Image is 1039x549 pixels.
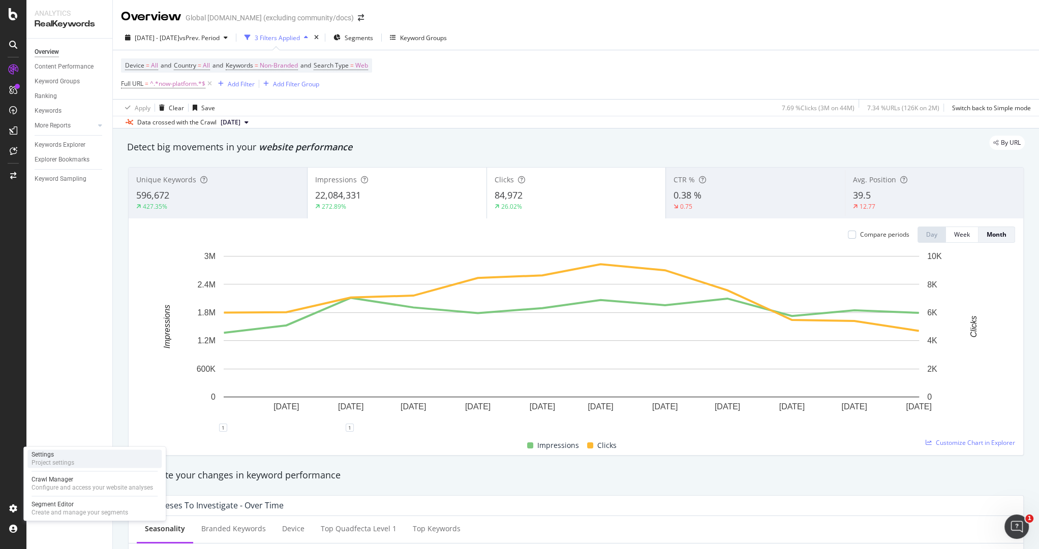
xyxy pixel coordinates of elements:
[35,140,105,150] a: Keywords Explorer
[35,154,105,165] a: Explorer Bookmarks
[35,120,71,131] div: More Reports
[345,34,373,42] span: Segments
[495,189,523,201] span: 84,972
[779,402,805,411] text: [DATE]
[35,61,105,72] a: Content Performance
[946,227,979,243] button: Week
[674,189,701,201] span: 0.38 %
[35,18,104,30] div: RealKeywords
[217,116,253,128] button: [DATE]
[125,61,144,70] span: Device
[35,106,105,116] a: Keywords
[926,438,1015,447] a: Customize Chart in Explorer
[936,438,1015,447] span: Customize Chart in Explorer
[927,393,932,401] text: 0
[219,424,227,432] div: 1
[312,33,321,43] div: times
[315,189,361,201] span: 22,084,331
[495,175,514,184] span: Clicks
[32,483,153,492] div: Configure and access your website analyses
[146,61,149,70] span: =
[273,80,319,88] div: Add Filter Group
[151,58,158,73] span: All
[597,439,617,451] span: Clicks
[155,100,184,116] button: Clear
[145,79,148,88] span: =
[27,499,162,518] a: Segment EditorCreate and manage your segments
[32,500,128,508] div: Segment Editor
[214,78,255,90] button: Add Filter
[860,230,909,239] div: Compare periods
[135,34,179,42] span: [DATE] - [DATE]
[32,459,74,467] div: Project settings
[121,8,181,25] div: Overview
[501,202,522,211] div: 26.02%
[948,100,1031,116] button: Switch back to Simple mode
[674,175,695,184] span: CTR %
[179,34,220,42] span: vs Prev. Period
[969,316,978,338] text: Clicks
[952,104,1031,112] div: Switch back to Simple mode
[137,251,1006,428] svg: A chart.
[530,402,555,411] text: [DATE]
[27,449,162,468] a: SettingsProject settings
[867,104,939,112] div: 7.34 % URLs ( 126K on 2M )
[927,336,937,345] text: 4K
[841,402,867,411] text: [DATE]
[927,308,937,317] text: 6K
[197,336,216,345] text: 1.2M
[906,402,931,411] text: [DATE]
[300,61,311,70] span: and
[338,402,363,411] text: [DATE]
[927,280,937,288] text: 8K
[35,174,86,184] div: Keyword Sampling
[588,402,613,411] text: [DATE]
[212,61,223,70] span: and
[198,61,201,70] span: =
[1025,514,1033,523] span: 1
[853,175,896,184] span: Avg. Position
[954,230,970,239] div: Week
[150,77,205,91] span: ^.*now-platform.*$
[918,227,946,243] button: Day
[413,524,461,534] div: Top Keywords
[35,91,57,102] div: Ranking
[137,118,217,127] div: Data crossed with the Crawl
[161,61,171,70] span: and
[169,104,184,112] div: Clear
[201,524,266,534] div: Branded Keywords
[321,524,396,534] div: Top quadfecta Level 1
[197,308,216,317] text: 1.8M
[35,76,105,87] a: Keyword Groups
[260,58,298,73] span: Non-Branded
[127,469,1025,482] div: Investigate your changes in keyword performance
[35,140,85,150] div: Keywords Explorer
[204,252,216,261] text: 3M
[174,61,196,70] span: Country
[715,402,740,411] text: [DATE]
[927,365,937,373] text: 2K
[136,189,169,201] span: 596,672
[27,474,162,493] a: Crawl ManagerConfigure and access your website analyses
[386,29,451,46] button: Keyword Groups
[782,104,854,112] div: 7.69 % Clicks ( 3M on 44M )
[221,118,240,127] span: 2025 Aug. 29th
[240,29,312,46] button: 3 Filters Applied
[35,154,89,165] div: Explorer Bookmarks
[137,500,284,510] div: Hypotheses to Investigate - Over Time
[35,61,94,72] div: Content Performance
[273,402,299,411] text: [DATE]
[228,80,255,88] div: Add Filter
[322,202,346,211] div: 272.89%
[143,202,167,211] div: 427.35%
[1004,514,1029,539] iframe: Intercom live chat
[226,61,253,70] span: Keywords
[35,120,95,131] a: More Reports
[35,106,62,116] div: Keywords
[860,202,875,211] div: 12.77
[163,305,171,348] text: Impressions
[315,175,357,184] span: Impressions
[136,175,196,184] span: Unique Keywords
[853,189,871,201] span: 39.5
